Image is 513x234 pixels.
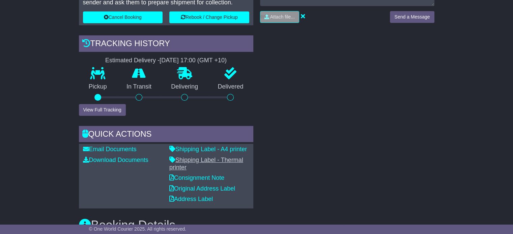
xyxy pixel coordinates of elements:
button: Cancel Booking [83,11,163,23]
h3: Booking Details [79,219,434,232]
a: Email Documents [83,146,137,153]
p: Pickup [79,83,117,91]
a: Address Label [169,196,213,202]
div: Quick Actions [79,126,253,144]
button: Rebook / Change Pickup [169,11,249,23]
a: Original Address Label [169,185,235,192]
a: Shipping Label - Thermal printer [169,157,243,171]
p: In Transit [117,83,161,91]
a: Download Documents [83,157,148,163]
span: © One World Courier 2025. All rights reserved. [89,226,187,232]
p: Delivered [208,83,253,91]
p: Delivering [161,83,208,91]
div: Estimated Delivery - [79,57,253,64]
div: [DATE] 17:00 (GMT +10) [160,57,227,64]
div: Tracking history [79,35,253,54]
button: View Full Tracking [79,104,126,116]
button: Send a Message [390,11,434,23]
a: Shipping Label - A4 printer [169,146,247,153]
a: Consignment Note [169,174,224,181]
